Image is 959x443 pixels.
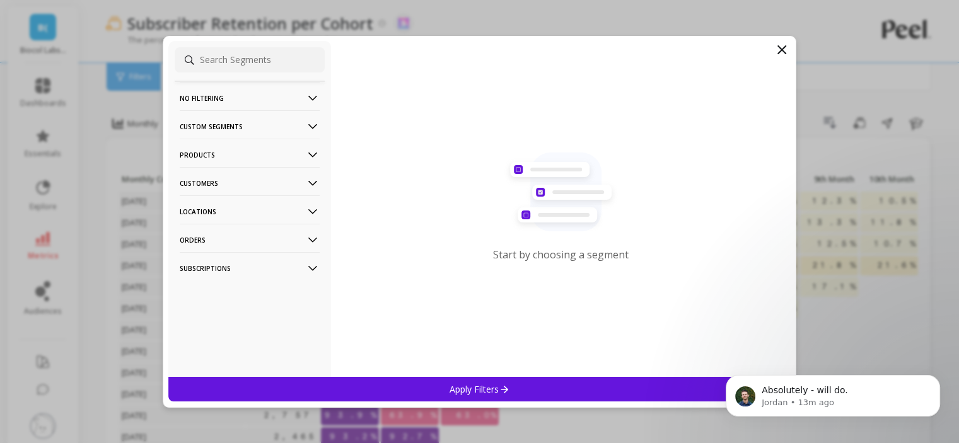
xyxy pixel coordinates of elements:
input: Search Segments [175,47,325,72]
p: Locations [180,195,320,227]
p: No filtering [180,82,320,114]
iframe: Intercom notifications message [707,348,959,437]
p: Orders [180,224,320,256]
p: Apply Filters [450,383,509,395]
p: Customers [180,167,320,199]
p: Subscriptions [180,252,320,284]
p: Products [180,139,320,171]
p: Start by choosing a segment [493,248,629,262]
p: Custom Segments [180,110,320,142]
